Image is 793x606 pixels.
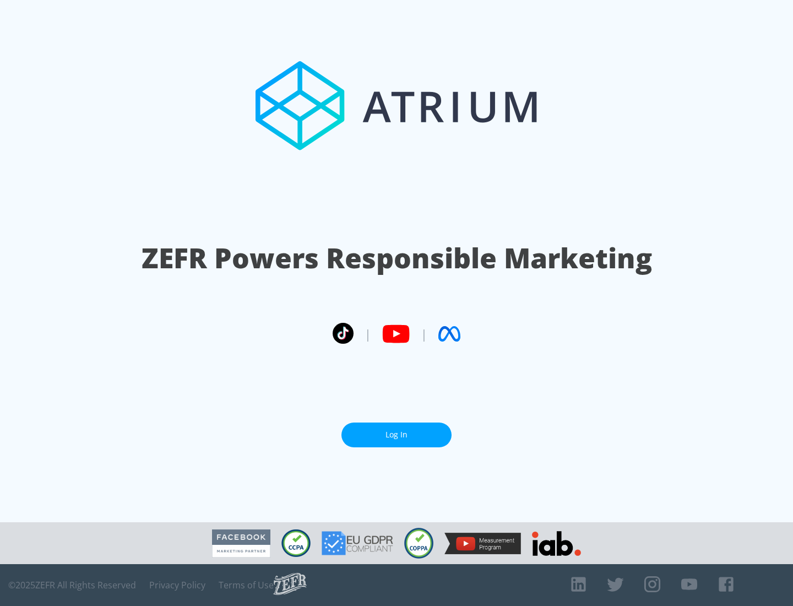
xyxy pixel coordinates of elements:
img: GDPR Compliant [322,531,393,555]
img: CCPA Compliant [281,529,311,557]
img: YouTube Measurement Program [444,533,521,554]
span: © 2025 ZEFR All Rights Reserved [8,580,136,591]
h1: ZEFR Powers Responsible Marketing [142,239,652,277]
img: Facebook Marketing Partner [212,529,270,558]
a: Terms of Use [219,580,274,591]
a: Log In [341,423,452,447]
a: Privacy Policy [149,580,205,591]
img: COPPA Compliant [404,528,433,559]
span: | [365,326,371,342]
span: | [421,326,427,342]
img: IAB [532,531,581,556]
